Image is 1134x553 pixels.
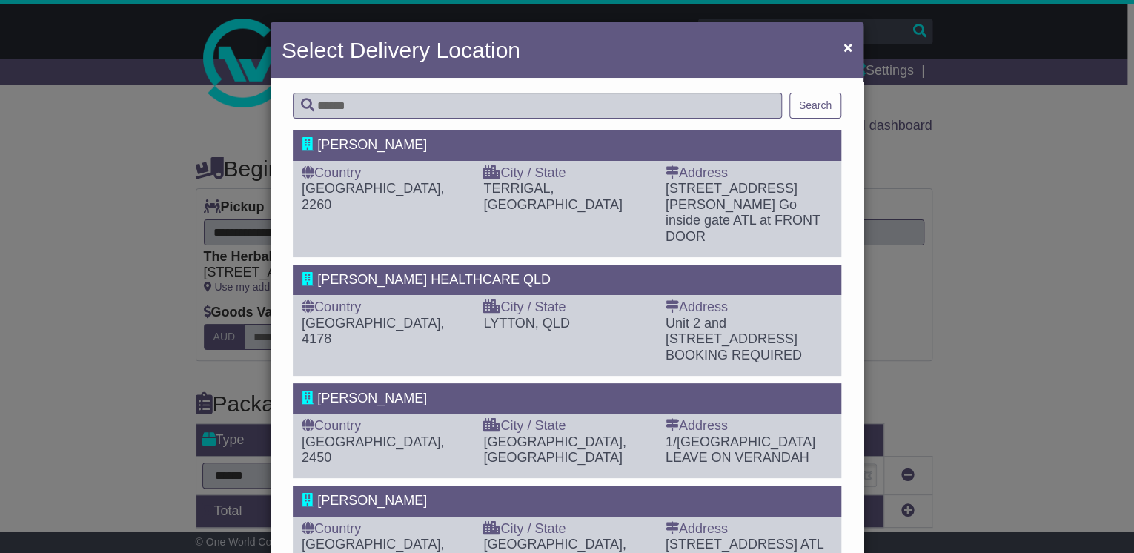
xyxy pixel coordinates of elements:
[836,32,860,62] button: Close
[282,33,520,67] h4: Select Delivery Location
[483,165,650,182] div: City / State
[666,450,809,465] span: LEAVE ON VERANDAH
[843,39,852,56] span: ×
[302,181,444,212] span: [GEOGRAPHIC_DATA], 2260
[800,537,824,552] span: ATL
[666,537,798,552] span: [STREET_ADDRESS]
[302,299,468,316] div: Country
[666,348,802,362] span: BOOKING REQUIRED
[302,165,468,182] div: Country
[317,137,427,152] span: [PERSON_NAME]
[666,299,832,316] div: Address
[666,197,820,244] span: Go inside gate ATL at FRONT DOOR
[666,316,798,347] span: Unit 2 and [STREET_ADDRESS]
[483,299,650,316] div: City / State
[666,181,798,212] span: [STREET_ADDRESS][PERSON_NAME]
[483,181,622,212] span: TERRIGAL, [GEOGRAPHIC_DATA]
[666,165,832,182] div: Address
[302,521,468,537] div: Country
[666,418,832,434] div: Address
[483,316,569,331] span: LYTTON, QLD
[302,434,444,466] span: [GEOGRAPHIC_DATA], 2450
[789,93,841,119] button: Search
[302,418,468,434] div: Country
[302,316,444,347] span: [GEOGRAPHIC_DATA], 4178
[483,521,650,537] div: City / State
[317,493,427,508] span: [PERSON_NAME]
[666,434,815,449] span: 1/[GEOGRAPHIC_DATA]
[317,272,551,287] span: [PERSON_NAME] HEALTHCARE QLD
[483,434,626,466] span: [GEOGRAPHIC_DATA], [GEOGRAPHIC_DATA]
[317,391,427,405] span: [PERSON_NAME]
[666,521,832,537] div: Address
[483,418,650,434] div: City / State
